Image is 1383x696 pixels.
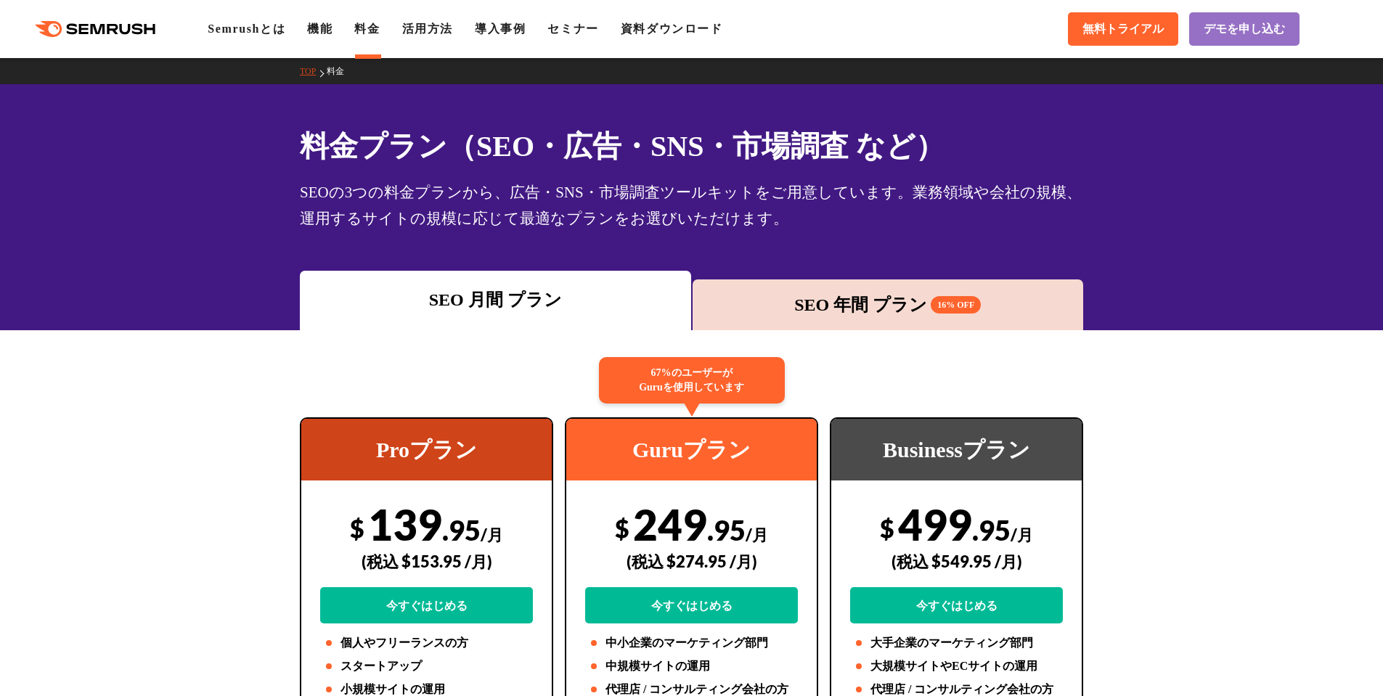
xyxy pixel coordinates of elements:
[1011,525,1033,544] span: /月
[1082,22,1164,37] span: 無料トライアル
[327,66,355,76] a: 料金
[475,22,526,35] a: 導入事例
[585,536,798,587] div: (税込 $274.95 /月)
[307,22,333,35] a: 機能
[746,525,768,544] span: /月
[972,513,1011,546] span: .95
[307,287,684,313] div: SEO 月間 プラン
[1189,12,1300,46] a: デモを申し込む
[831,419,1082,480] div: Businessプラン
[1068,12,1178,46] a: 無料トライアル
[354,22,380,35] a: 料金
[700,292,1077,318] div: SEO 年間 プラン
[621,22,723,35] a: 資料ダウンロード
[320,499,533,623] div: 139
[320,634,533,652] li: 個人やフリーランスの方
[320,536,533,587] div: (税込 $153.95 /月)
[566,419,817,480] div: Guruプラン
[442,513,481,546] span: .95
[300,66,327,76] a: TOP
[707,513,746,546] span: .95
[850,658,1063,675] li: 大規模サイトやECサイトの運用
[320,587,533,623] a: 今すぐはじめる
[615,513,629,543] span: $
[1204,22,1285,37] span: デモを申し込む
[585,658,798,675] li: 中規模サイトの運用
[300,125,1083,168] h1: 料金プラン（SEO・広告・SNS・市場調査 など）
[208,22,285,35] a: Semrushとは
[547,22,598,35] a: セミナー
[350,513,364,543] span: $
[301,419,552,480] div: Proプラン
[402,22,453,35] a: 活用方法
[599,357,785,404] div: 67%のユーザーが Guruを使用しています
[850,587,1063,623] a: 今すぐはじめる
[850,634,1063,652] li: 大手企業のマーケティング部門
[585,499,798,623] div: 249
[850,499,1063,623] div: 499
[880,513,894,543] span: $
[931,296,981,314] span: 16% OFF
[585,587,798,623] a: 今すぐはじめる
[850,536,1063,587] div: (税込 $549.95 /月)
[481,525,503,544] span: /月
[300,179,1083,232] div: SEOの3つの料金プランから、広告・SNS・市場調査ツールキットをご用意しています。業務領域や会社の規模、運用するサイトの規模に応じて最適なプランをお選びいただけます。
[585,634,798,652] li: 中小企業のマーケティング部門
[320,658,533,675] li: スタートアップ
